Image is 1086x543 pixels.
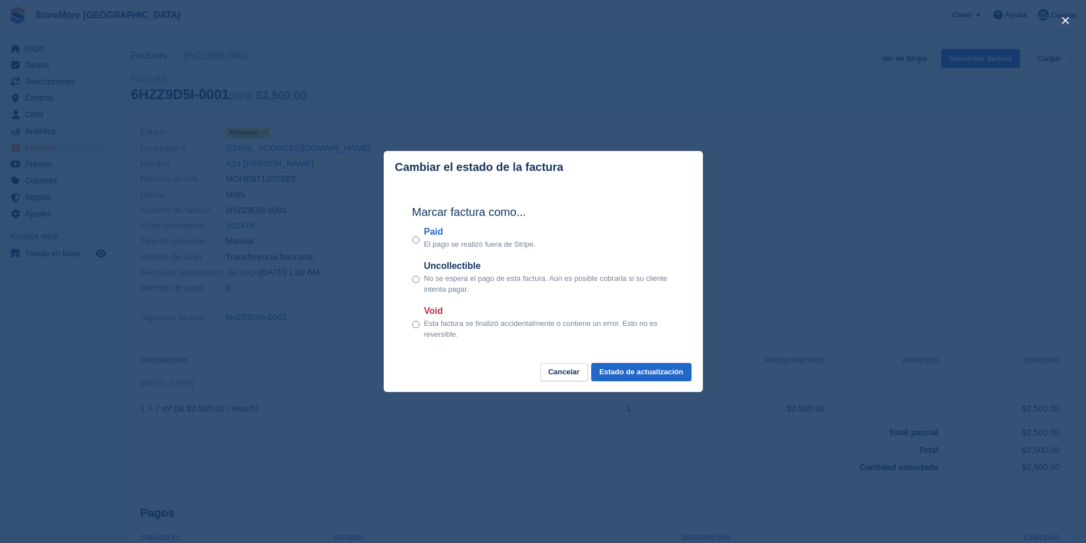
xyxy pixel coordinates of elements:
label: Void [424,304,674,318]
button: Estado de actualización [591,363,691,382]
button: Cancelar [540,363,588,382]
p: Esta factura se finalizó accidentalmente o contiene un error. Esto no es reversible. [424,318,674,340]
label: Paid [424,225,536,239]
label: Uncollectible [424,259,674,273]
p: Cambiar el estado de la factura [395,161,564,174]
button: close [1056,11,1075,30]
p: El pago se realizó fuera de Stripe. [424,239,536,250]
p: No se espera el pago de esta factura. Aún es posible cobrarla si su cliente intenta pagar. [424,273,674,295]
h2: Marcar factura como... [412,203,674,221]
